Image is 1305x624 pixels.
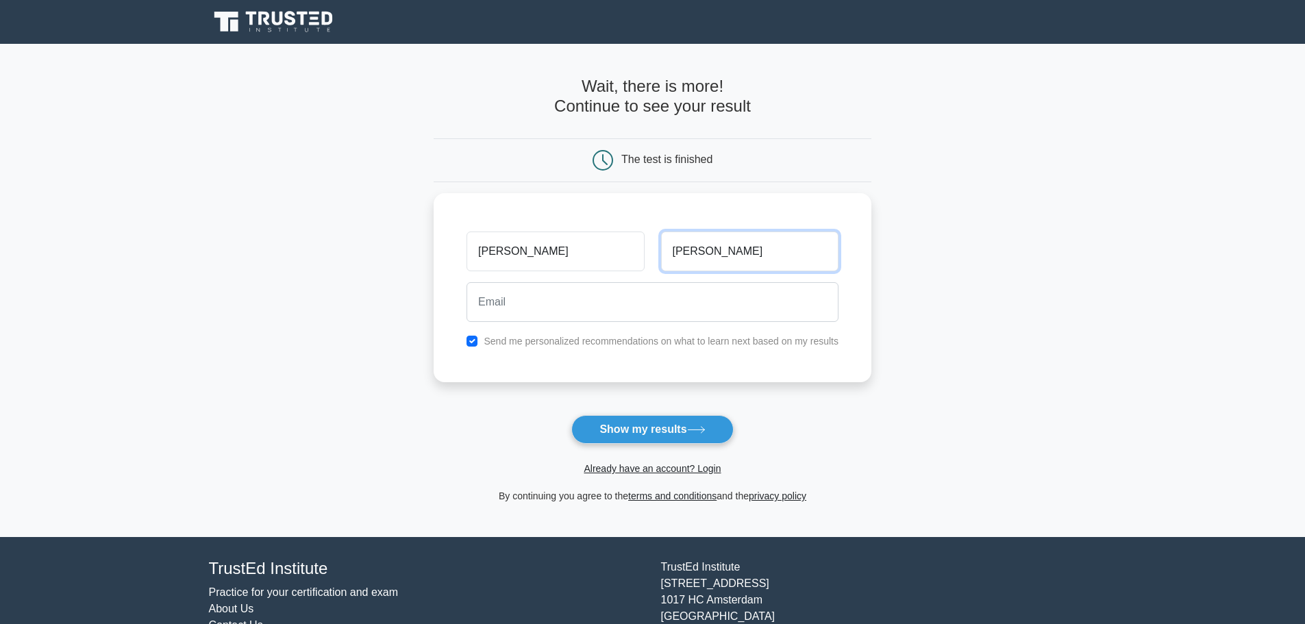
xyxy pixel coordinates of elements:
[749,490,806,501] a: privacy policy
[661,232,838,271] input: Last name
[621,153,712,165] div: The test is finished
[209,603,254,614] a: About Us
[467,232,644,271] input: First name
[209,586,399,598] a: Practice for your certification and exam
[584,463,721,474] a: Already have an account? Login
[425,488,880,504] div: By continuing you agree to the and the
[434,77,871,116] h4: Wait, there is more! Continue to see your result
[571,415,733,444] button: Show my results
[628,490,717,501] a: terms and conditions
[467,282,838,322] input: Email
[484,336,838,347] label: Send me personalized recommendations on what to learn next based on my results
[209,559,645,579] h4: TrustEd Institute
